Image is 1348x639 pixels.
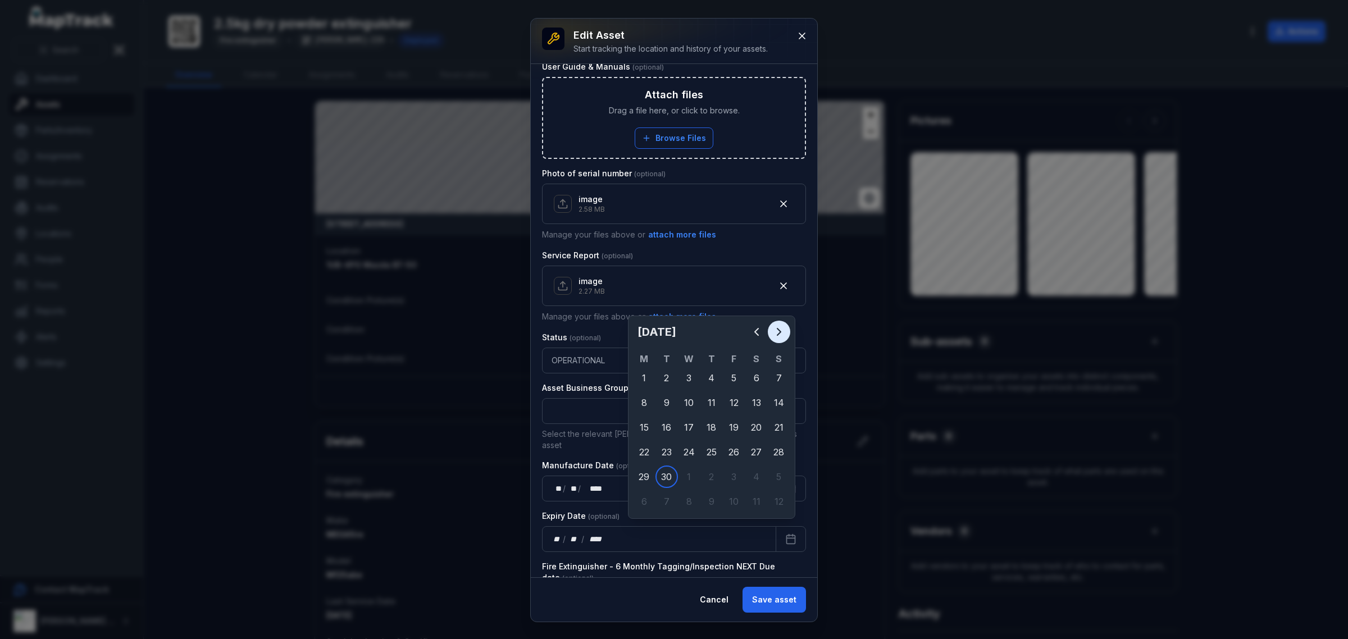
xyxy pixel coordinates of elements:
div: Friday 19 September 2025 [723,416,745,439]
div: 10 [723,490,745,513]
div: Monday 29 September 2025 [633,465,655,488]
div: Thursday 11 September 2025 [700,391,723,414]
div: Thursday 9 October 2025 [700,490,723,513]
div: Monday 15 September 2025 [633,416,655,439]
th: T [655,352,678,366]
div: Tuesday 9 September 2025 [655,391,678,414]
div: / [578,483,582,494]
div: 11 [745,490,768,513]
div: 29 [633,465,655,488]
div: Thursday 4 September 2025 [700,367,723,389]
div: 7 [655,490,678,513]
label: Expiry Date [542,510,620,522]
div: Wednesday 24 September 2025 [678,441,700,463]
div: Sunday 12 October 2025 [768,490,790,513]
p: 2.58 MB [579,205,605,214]
h2: [DATE] [637,324,745,340]
div: Sunday 28 September 2025 [768,441,790,463]
div: 8 [678,490,700,513]
p: Manage your files above or [542,311,806,323]
div: 2 [655,367,678,389]
div: Tuesday 16 September 2025 [655,416,678,439]
div: Monday 22 September 2025 [633,441,655,463]
div: 12 [723,391,745,414]
div: Friday 3 October 2025 [723,465,745,488]
div: 13 [745,391,768,414]
th: W [678,352,700,366]
div: 24 [678,441,700,463]
div: 5 [723,367,745,389]
div: Monday 8 September 2025 [633,391,655,414]
th: T [700,352,723,366]
div: 12 [768,490,790,513]
div: Saturday 20 September 2025 [745,416,768,439]
button: Save asset [743,587,806,613]
div: Wednesday 3 September 2025 [678,367,700,389]
div: Tuesday 2 September 2025 [655,367,678,389]
div: Start tracking the location and history of your assets. [573,43,768,54]
div: Calendar [633,321,790,514]
div: 25 [700,441,723,463]
label: Fire Extinguisher - 6 Monthly Tagging/Inspection NEXT Due date [542,561,806,583]
div: Thursday 18 September 2025 [700,416,723,439]
div: / [581,533,585,545]
div: Saturday 6 September 2025 [745,367,768,389]
button: Browse Files [635,127,713,149]
div: 6 [745,367,768,389]
div: 3 [723,465,745,488]
div: 6 [633,490,655,513]
div: Saturday 27 September 2025 [745,441,768,463]
button: attach more files [648,229,717,241]
div: Friday 5 September 2025 [723,367,745,389]
div: 14 [768,391,790,414]
div: 3 [678,367,700,389]
div: Tuesday 23 September 2025 [655,441,678,463]
div: September 2025 [633,321,790,514]
p: Select the relevant [PERSON_NAME] Air Business Department for this asset [542,428,806,451]
label: Manufacture Date [542,460,648,471]
div: year, [585,533,606,545]
span: Drag a file here, or click to browse. [609,105,740,116]
div: 10 [678,391,700,414]
label: Status [542,332,601,343]
div: 26 [723,441,745,463]
div: 15 [633,416,655,439]
div: 5 [768,465,790,488]
div: Friday 10 October 2025 [723,490,745,513]
button: Next [768,321,790,343]
label: Photo of serial number [542,168,666,179]
p: 2.27 MB [579,287,605,296]
div: Wednesday 8 October 2025 [678,490,700,513]
button: Previous [745,321,768,343]
div: 11 [700,391,723,414]
label: Service Report [542,250,633,261]
div: 1 [678,465,700,488]
div: Monday 1 September 2025 [633,367,655,389]
button: Cancel [690,587,738,613]
div: Saturday 11 October 2025 [745,490,768,513]
th: S [745,352,768,366]
div: 16 [655,416,678,439]
div: Friday 12 September 2025 [723,391,745,414]
div: Wednesday 10 September 2025 [678,391,700,414]
div: 22 [633,441,655,463]
div: Saturday 4 October 2025 [745,465,768,488]
table: September 2025 [633,352,790,514]
div: Tuesday 7 October 2025 [655,490,678,513]
div: 9 [700,490,723,513]
div: 21 [768,416,790,439]
th: M [633,352,655,366]
div: / [563,483,567,494]
button: Calendar [776,526,806,552]
div: 2 [700,465,723,488]
div: 18 [700,416,723,439]
th: F [723,352,745,366]
p: image [579,276,605,287]
div: 17 [678,416,700,439]
div: month, [567,533,582,545]
div: Today, Tuesday 30 September 2025 [655,465,678,488]
div: 1 [633,367,655,389]
label: User Guide & Manuals [542,61,664,72]
div: Thursday 25 September 2025 [700,441,723,463]
div: Wednesday 17 September 2025 [678,416,700,439]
